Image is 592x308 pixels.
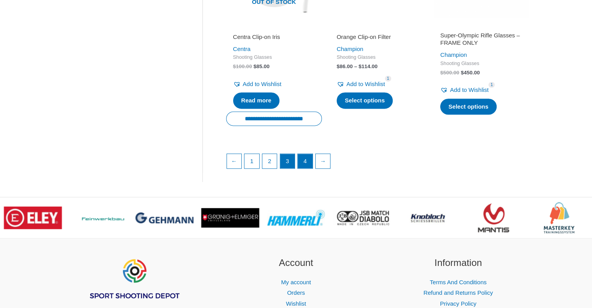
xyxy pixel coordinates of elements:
[354,63,357,69] span: –
[337,46,363,52] a: Champion
[461,70,464,76] span: $
[337,33,418,41] h2: Orange Clip-on Filter
[233,33,315,44] a: Centra Clip-on Iris
[440,84,488,95] a: Add to Wishlist
[4,206,62,229] img: brand logo
[233,33,315,41] h2: Centra Clip-on Iris
[227,154,242,169] a: ←
[298,154,313,169] a: Page 4
[450,86,488,93] span: Add to Wishlist
[440,32,522,50] a: Super-Olympic Rifle Glasses – FRAME ONLY
[387,256,530,270] h2: Information
[286,300,306,307] a: Wishlist
[337,54,418,61] span: Shooting Glasses
[440,51,467,58] a: Champion
[346,81,385,87] span: Add to Wishlist
[423,289,493,296] a: Refund and Returns Policy
[233,92,280,109] a: Read more about “Centra Clip-on Iris”
[233,22,315,32] iframe: Customer reviews powered by Trustpilot
[262,154,277,169] a: Page 2
[225,256,367,270] h2: Account
[440,70,459,76] bdi: 500.00
[233,46,251,52] a: Centra
[430,279,487,285] a: Terms And Conditions
[253,63,256,69] span: $
[337,22,418,32] iframe: Customer reviews powered by Trustpilot
[488,82,495,88] span: 1
[226,153,529,173] nav: Product Pagination
[233,63,236,69] span: $
[281,279,311,285] a: My account
[440,70,443,76] span: $
[316,154,330,169] a: →
[337,63,353,69] bdi: 86.00
[440,300,476,307] a: Privacy Policy
[287,289,305,296] a: Orders
[337,79,385,90] a: Add to Wishlist
[337,63,340,69] span: $
[440,22,522,32] iframe: Customer reviews powered by Trustpilot
[358,63,378,69] bdi: 114.00
[461,70,480,76] bdi: 450.00
[337,33,418,44] a: Orange Clip-on Filter
[233,54,315,61] span: Shooting Glasses
[440,60,522,67] span: Shooting Glasses
[440,99,497,115] a: Select options for “Super-Olympic Rifle Glasses - FRAME ONLY”
[233,63,252,69] bdi: 100.00
[253,63,269,69] bdi: 85.00
[385,76,391,81] span: 1
[243,81,281,87] span: Add to Wishlist
[440,32,522,47] h2: Super-Olympic Rifle Glasses – FRAME ONLY
[233,79,281,90] a: Add to Wishlist
[358,63,362,69] span: $
[244,154,259,169] a: Page 1
[280,154,295,169] span: Page 3
[337,92,393,109] a: Select options for “Orange Clip-on Filter”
